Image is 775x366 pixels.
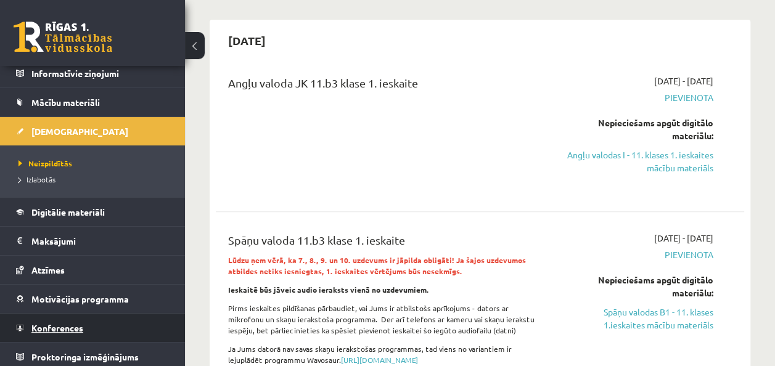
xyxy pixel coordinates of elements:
div: Spāņu valoda 11.b3 klase 1. ieskaite [228,232,546,254]
span: [DATE] - [DATE] [654,75,713,87]
a: Maksājumi [16,227,170,255]
span: Digitālie materiāli [31,206,105,218]
p: Pirms ieskaites pildīšanas pārbaudiet, vai Jums ir atbilstošs aprīkojums - dators ar mikrofonu un... [228,303,546,336]
span: Proktoringa izmēģinājums [31,351,139,362]
strong: Ieskaitē būs jāveic audio ieraksts vienā no uzdevumiem. [228,285,429,295]
a: [DEMOGRAPHIC_DATA] [16,117,170,145]
a: Atzīmes [16,256,170,284]
span: Pievienota [564,91,713,104]
p: Ja Jums datorā nav savas skaņu ierakstošas programmas, tad viens no variantiem ir lejuplādēt prog... [228,343,546,365]
div: Nepieciešams apgūt digitālo materiālu: [564,116,713,142]
span: Atzīmes [31,264,65,275]
a: Mācību materiāli [16,88,170,116]
span: [DEMOGRAPHIC_DATA] [31,126,128,137]
span: Pievienota [564,248,713,261]
span: Motivācijas programma [31,293,129,304]
a: Angļu valodas I - 11. klases 1. ieskaites mācību materiāls [564,148,713,174]
span: [DATE] - [DATE] [654,232,713,245]
legend: Maksājumi [31,227,170,255]
strong: Lūdzu ņem vērā, ka 7., 8., 9. un 10. uzdevums ir jāpilda obligāti! Ja šajos uzdevumos atbildes ne... [228,255,526,276]
a: Spāņu valodas B1 - 11. klases 1.ieskaites mācību materiāls [564,306,713,331]
div: Angļu valoda JK 11.b3 klase 1. ieskaite [228,75,546,97]
a: [URL][DOMAIN_NAME] [341,355,418,365]
legend: Informatīvie ziņojumi [31,59,170,87]
a: Informatīvie ziņojumi [16,59,170,87]
a: Izlabotās [18,174,173,185]
span: Neizpildītās [18,158,72,168]
span: Mācību materiāli [31,97,100,108]
h2: [DATE] [216,26,278,55]
span: Izlabotās [18,174,55,184]
a: Konferences [16,314,170,342]
a: Neizpildītās [18,158,173,169]
a: Motivācijas programma [16,285,170,313]
div: Nepieciešams apgūt digitālo materiālu: [564,274,713,299]
a: Rīgas 1. Tālmācības vidusskola [14,22,112,52]
span: Konferences [31,322,83,333]
a: Digitālie materiāli [16,198,170,226]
